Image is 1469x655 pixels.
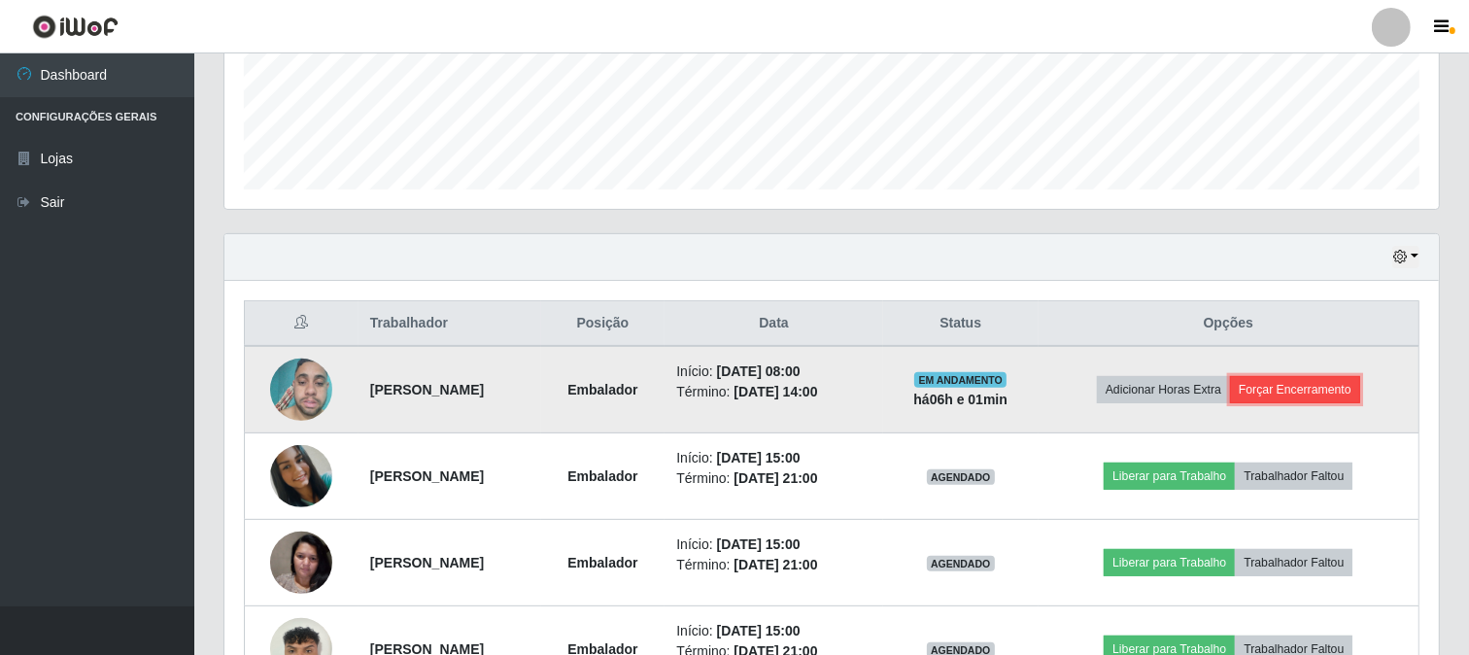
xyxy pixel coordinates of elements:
span: EM ANDAMENTO [914,372,1007,388]
li: Término: [676,382,871,402]
time: [DATE] 21:00 [734,470,817,486]
time: [DATE] 14:00 [734,384,817,399]
li: Início: [676,534,871,555]
img: 1748551724527.jpeg [270,349,332,431]
span: AGENDADO [927,469,995,485]
time: [DATE] 15:00 [717,623,801,638]
th: Status [883,301,1039,347]
button: Liberar para Trabalho [1104,463,1235,490]
img: CoreUI Logo [32,15,119,39]
li: Início: [676,362,871,382]
th: Opções [1039,301,1419,347]
th: Trabalhador [359,301,541,347]
time: [DATE] 15:00 [717,536,801,552]
time: [DATE] 15:00 [717,450,801,465]
button: Forçar Encerramento [1230,376,1360,403]
button: Adicionar Horas Extra [1097,376,1230,403]
strong: [PERSON_NAME] [370,555,484,570]
button: Trabalhador Faltou [1235,463,1352,490]
strong: Embalador [567,468,637,484]
img: 1693608079370.jpeg [270,445,332,507]
th: Data [665,301,882,347]
li: Término: [676,468,871,489]
strong: [PERSON_NAME] [370,468,484,484]
li: Término: [676,555,871,575]
span: AGENDADO [927,556,995,571]
time: [DATE] 21:00 [734,557,817,572]
li: Início: [676,448,871,468]
th: Posição [541,301,666,347]
strong: Embalador [567,382,637,397]
strong: Embalador [567,555,637,570]
img: 1682608462576.jpeg [270,521,332,603]
button: Trabalhador Faltou [1235,549,1352,576]
li: Início: [676,621,871,641]
button: Liberar para Trabalho [1104,549,1235,576]
strong: há 06 h e 01 min [913,392,1008,407]
time: [DATE] 08:00 [717,363,801,379]
strong: [PERSON_NAME] [370,382,484,397]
